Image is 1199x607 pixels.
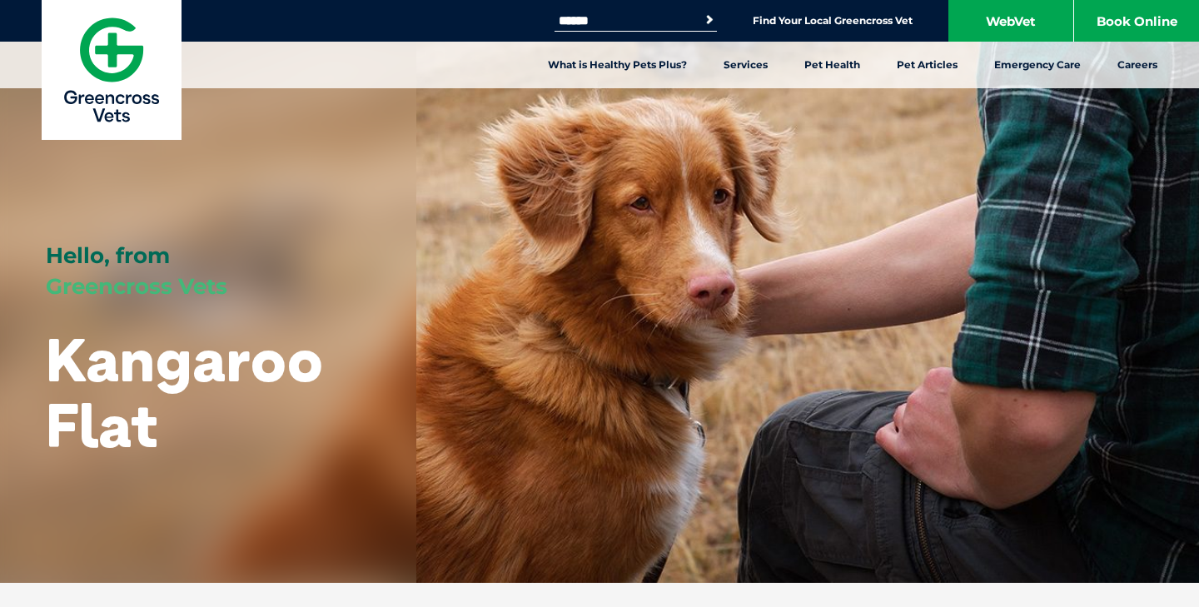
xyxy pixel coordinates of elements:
[46,242,170,269] span: Hello, from
[878,42,976,88] a: Pet Articles
[530,42,705,88] a: What is Healthy Pets Plus?
[46,326,371,458] h1: Kangaroo Flat
[46,273,227,300] span: Greencross Vets
[976,42,1099,88] a: Emergency Care
[1099,42,1176,88] a: Careers
[786,42,878,88] a: Pet Health
[701,12,718,28] button: Search
[705,42,786,88] a: Services
[753,14,913,27] a: Find Your Local Greencross Vet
